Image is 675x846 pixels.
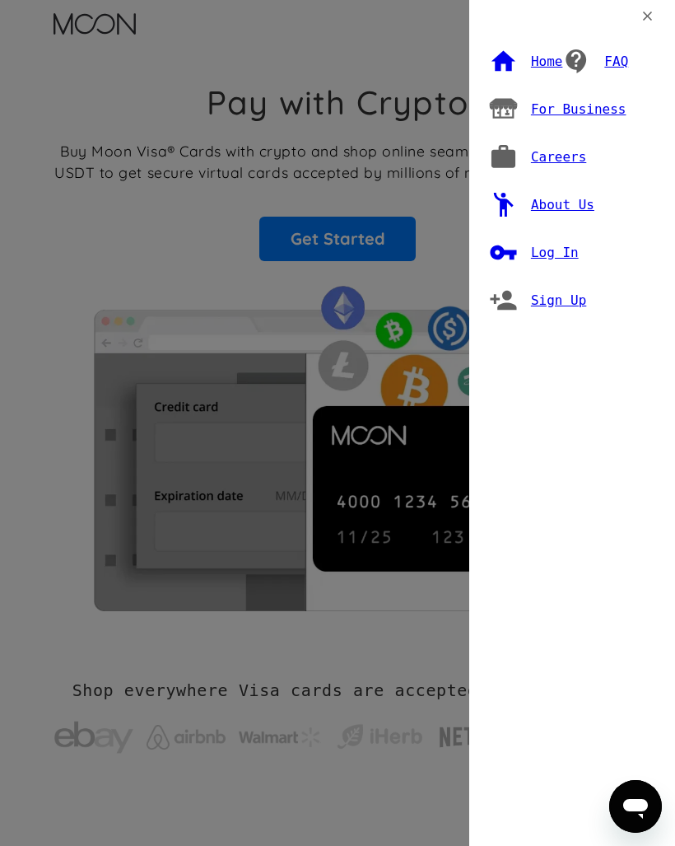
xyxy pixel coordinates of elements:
[489,136,586,178] a: Careers
[489,40,562,82] a: Home
[531,101,626,118] div: For Business
[531,197,594,213] div: About Us
[489,88,626,130] a: For Business
[531,54,563,70] div: Home
[489,279,586,321] a: Sign Up
[562,40,628,82] a: FAQ
[609,780,662,833] iframe: Button to launch messaging window
[531,245,579,261] div: Log In
[531,149,586,166] div: Careers
[489,231,579,273] a: Log In
[604,54,628,70] div: FAQ
[489,184,594,226] a: About Us
[531,292,586,309] div: Sign Up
